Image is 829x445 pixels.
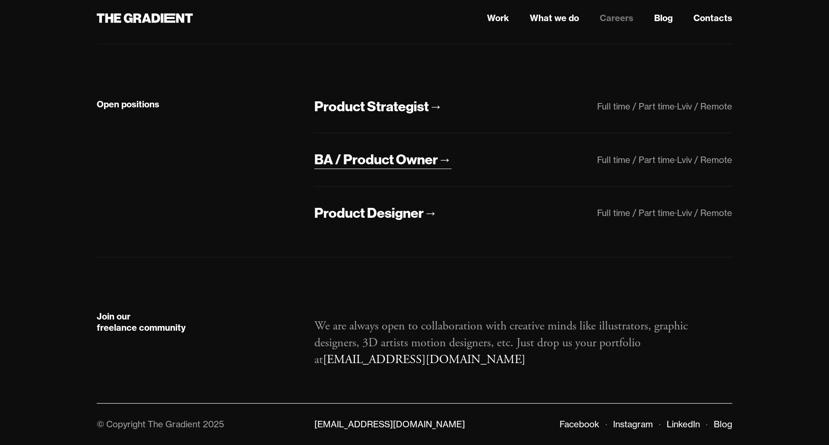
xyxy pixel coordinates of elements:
a: Contacts [693,12,732,25]
div: Product Designer [314,204,424,222]
div: · [675,207,677,218]
a: What we do [530,12,579,25]
div: Full time / Part time [597,207,675,218]
a: Product Designer→ [314,204,437,222]
strong: Open positions [97,99,159,110]
div: Lviv / Remote [677,101,732,112]
a: Facebook [560,419,599,429]
a: BA / Product Owner→ [314,150,452,169]
div: Product Strategist [314,97,429,116]
a: Blog [654,12,673,25]
a: Product Strategist→ [314,97,443,116]
div: Lviv / Remote [677,154,732,165]
div: · [675,154,677,165]
a: Careers [600,12,633,25]
a: Instagram [613,419,653,429]
div: © Copyright The Gradient [97,419,200,429]
p: We are always open to collaboration with creative minds like illustrators, graphic designers, 3D ... [314,318,732,369]
a: [EMAIL_ADDRESS][DOMAIN_NAME] [314,419,465,429]
div: · [675,101,677,112]
div: Full time / Part time [597,154,675,165]
a: Work [487,12,509,25]
a: [EMAIL_ADDRESS][DOMAIN_NAME] [323,352,525,367]
div: 2025 [203,419,224,429]
a: LinkedIn [667,419,700,429]
div: → [424,204,437,222]
div: → [438,150,452,169]
strong: Join our freelance community [97,311,186,333]
div: Full time / Part time [597,101,675,112]
div: → [429,97,443,116]
a: Blog [714,419,732,429]
div: BA / Product Owner [314,150,438,169]
div: Lviv / Remote [677,207,732,218]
